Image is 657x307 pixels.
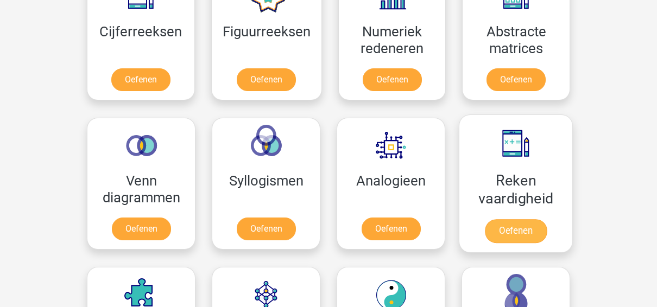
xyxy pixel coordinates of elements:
a: Oefenen [362,218,421,240]
a: Oefenen [237,218,296,240]
a: Oefenen [485,219,547,243]
a: Oefenen [363,68,422,91]
a: Oefenen [487,68,546,91]
a: Oefenen [112,218,171,240]
a: Oefenen [237,68,296,91]
a: Oefenen [111,68,170,91]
